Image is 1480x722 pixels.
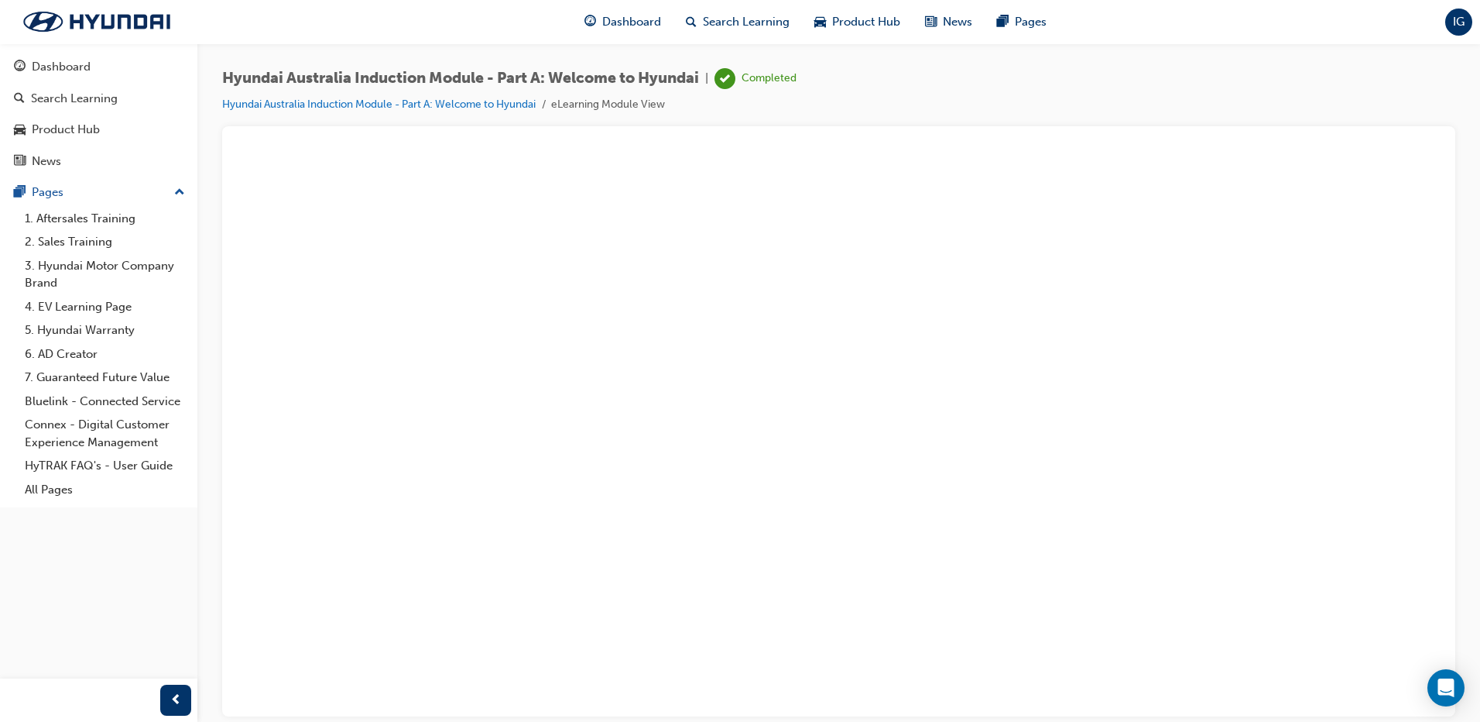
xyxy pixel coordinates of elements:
[602,13,661,31] span: Dashboard
[19,230,191,254] a: 2. Sales Training
[1427,669,1465,707] div: Open Intercom Messenger
[6,84,191,113] a: Search Learning
[19,454,191,478] a: HyTRAK FAQ's - User Guide
[14,92,25,106] span: search-icon
[170,691,182,710] span: prev-icon
[19,478,191,502] a: All Pages
[832,13,900,31] span: Product Hub
[1453,13,1465,31] span: IG
[14,60,26,74] span: guage-icon
[6,147,191,176] a: News
[19,254,191,295] a: 3. Hyundai Motor Company Brand
[6,178,191,207] button: Pages
[703,13,790,31] span: Search Learning
[19,295,191,319] a: 4. EV Learning Page
[14,123,26,137] span: car-icon
[584,12,596,32] span: guage-icon
[19,342,191,366] a: 6. AD Creator
[14,155,26,169] span: news-icon
[551,96,665,114] li: eLearning Module View
[6,115,191,144] a: Product Hub
[19,207,191,231] a: 1. Aftersales Training
[673,6,802,38] a: search-iconSearch Learning
[997,12,1009,32] span: pages-icon
[14,186,26,200] span: pages-icon
[8,5,186,38] img: Trak
[913,6,985,38] a: news-iconNews
[943,13,972,31] span: News
[19,390,191,414] a: Bluelink - Connected Service
[32,184,63,201] div: Pages
[1015,13,1047,31] span: Pages
[222,70,699,88] span: Hyundai Australia Induction Module - Part A: Welcome to Hyundai
[1445,9,1472,36] button: IG
[742,71,797,86] div: Completed
[32,153,61,170] div: News
[31,90,118,108] div: Search Learning
[985,6,1059,38] a: pages-iconPages
[19,318,191,342] a: 5. Hyundai Warranty
[19,413,191,454] a: Connex - Digital Customer Experience Management
[174,183,185,203] span: up-icon
[19,366,191,390] a: 7. Guaranteed Future Value
[705,70,708,88] span: |
[572,6,673,38] a: guage-iconDashboard
[925,12,937,32] span: news-icon
[6,53,191,81] a: Dashboard
[714,68,735,89] span: learningRecordVerb_COMPLETE-icon
[686,12,697,32] span: search-icon
[32,121,100,139] div: Product Hub
[814,12,826,32] span: car-icon
[222,98,536,111] a: Hyundai Australia Induction Module - Part A: Welcome to Hyundai
[6,50,191,178] button: DashboardSearch LearningProduct HubNews
[802,6,913,38] a: car-iconProduct Hub
[32,58,91,76] div: Dashboard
